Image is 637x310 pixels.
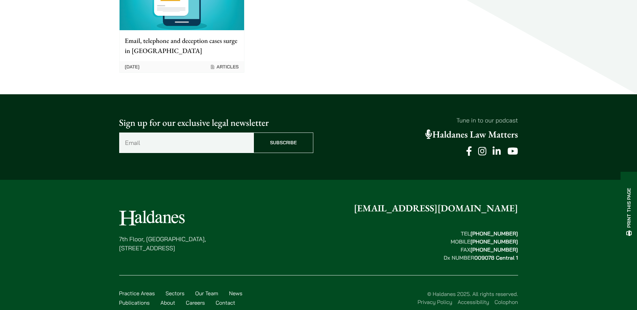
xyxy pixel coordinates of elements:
[210,64,239,70] span: Articles
[229,290,242,297] a: News
[474,254,518,261] mark: 009078 Central 1
[252,290,518,306] div: © Haldanes 2025. All rights reserved.
[119,210,185,225] img: Logo of Haldanes
[119,299,150,306] a: Publications
[119,290,155,297] a: Practice Areas
[186,299,205,306] a: Careers
[470,230,518,237] mark: [PHONE_NUMBER]
[254,133,313,153] input: Subscribe
[166,290,184,297] a: Sectors
[470,238,518,245] mark: [PHONE_NUMBER]
[125,64,140,70] time: [DATE]
[458,299,489,305] a: Accessibility
[119,235,206,253] p: 7th Floor, [GEOGRAPHIC_DATA], [STREET_ADDRESS]
[470,246,518,253] mark: [PHONE_NUMBER]
[417,299,452,305] a: Privacy Policy
[195,290,218,297] a: Our Team
[216,299,235,306] a: Contact
[161,299,175,306] a: About
[125,36,239,56] p: Email, telephone and deception cases surge in [GEOGRAPHIC_DATA]
[119,116,313,130] p: Sign up for our exclusive legal newsletter
[354,202,518,214] a: [EMAIL_ADDRESS][DOMAIN_NAME]
[495,299,518,305] a: Colophon
[425,128,518,141] a: Haldanes Law Matters
[444,230,518,261] strong: TEL MOBILE FAX Dx NUMBER
[119,133,254,153] input: Email
[324,116,518,125] p: Tune in to our podcast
